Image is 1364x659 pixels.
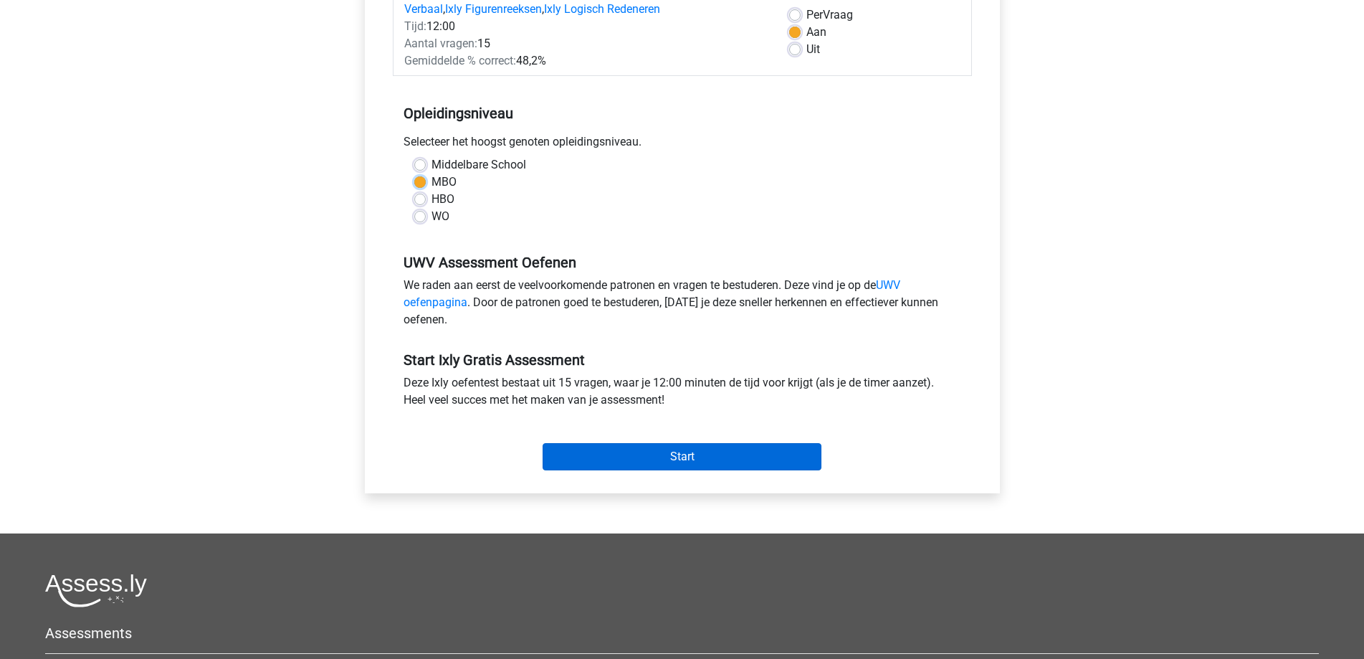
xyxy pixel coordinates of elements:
a: Ixly Figurenreeksen [445,2,542,16]
label: Uit [806,41,820,58]
span: Tijd: [404,19,426,33]
h5: Opleidingsniveau [404,99,961,128]
img: Assessly logo [45,574,147,607]
h5: Assessments [45,625,1319,642]
label: Aan [806,24,826,41]
div: We raden aan eerst de veelvoorkomende patronen en vragen te bestuderen. Deze vind je op de . Door... [393,277,972,334]
span: Gemiddelde % correct: [404,54,516,67]
div: Deze Ixly oefentest bestaat uit 15 vragen, waar je 12:00 minuten de tijd voor krijgt (als je de t... [393,374,972,414]
h5: Start Ixly Gratis Assessment [404,351,961,369]
span: Aantal vragen: [404,37,477,50]
div: 12:00 [394,18,778,35]
div: Selecteer het hoogst genoten opleidingsniveau. [393,133,972,156]
label: HBO [431,191,454,208]
input: Start [543,443,821,470]
div: 48,2% [394,52,778,70]
h5: UWV Assessment Oefenen [404,254,961,271]
label: WO [431,208,449,225]
label: Middelbare School [431,156,526,174]
span: Per [806,8,823,22]
label: Vraag [806,6,853,24]
a: Ixly Logisch Redeneren [544,2,660,16]
div: 15 [394,35,778,52]
label: MBO [431,174,457,191]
